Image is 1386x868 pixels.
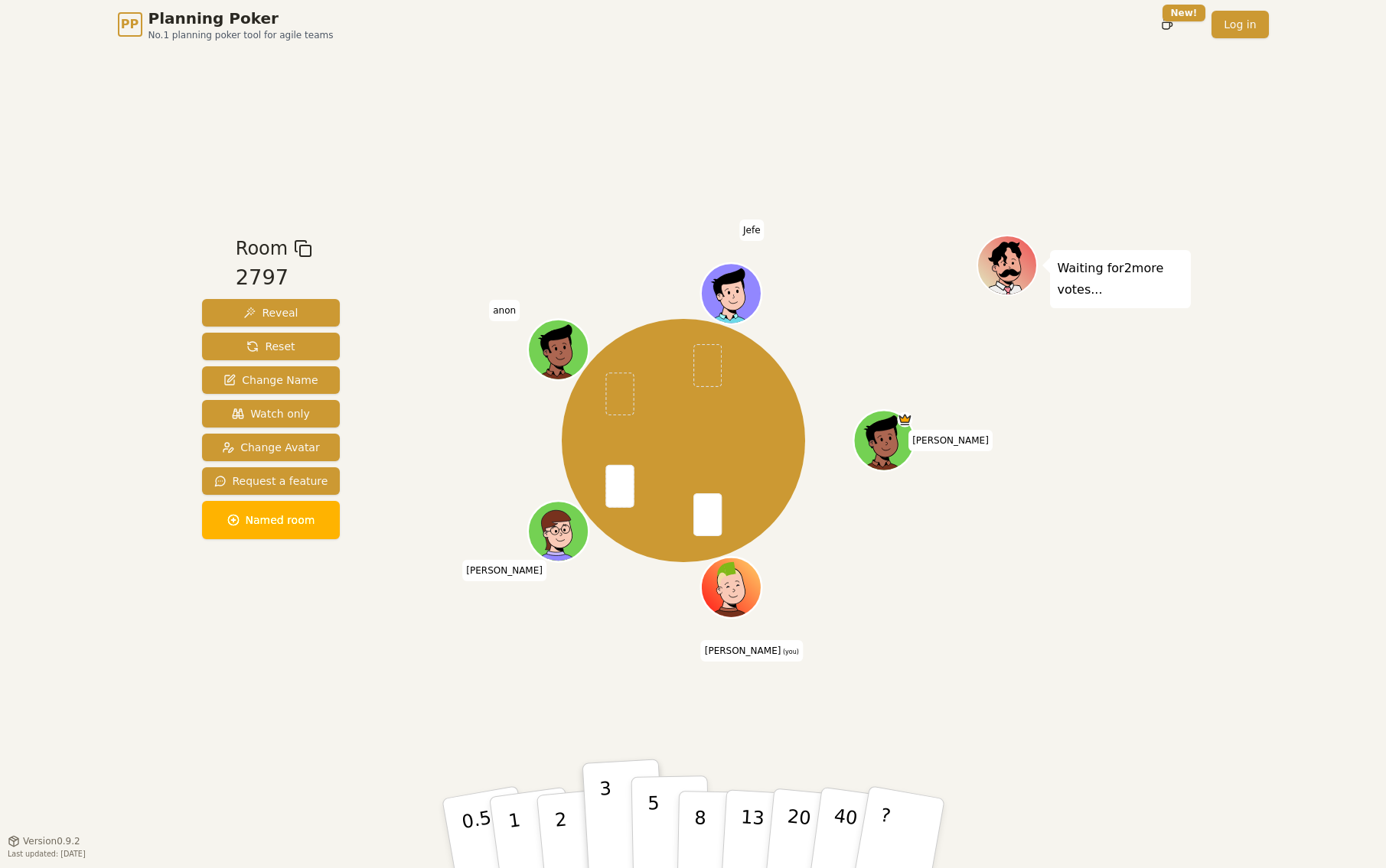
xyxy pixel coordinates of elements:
span: Click to change your name [489,300,520,321]
button: Change Name [202,366,341,394]
button: Request a feature [202,467,341,495]
span: Change Avatar [222,440,320,455]
button: Version0.9.2 [8,835,80,847]
p: 3 [598,778,615,861]
span: Rafael is the host [897,412,912,427]
button: Click to change your avatar [703,559,760,616]
span: Change Name [223,372,318,388]
div: New! [1163,5,1206,21]
span: Reset [246,339,295,354]
button: New! [1153,11,1181,38]
button: Change Avatar [202,434,341,461]
span: Room [236,235,288,262]
span: Request a feature [214,473,328,489]
span: Click to change your name [908,430,993,451]
span: Click to change your name [462,560,546,581]
span: PP [121,15,139,34]
a: PPPlanning PokerNo.1 planning poker tool for agile teams [118,8,334,41]
span: Last updated: [DATE] [8,850,86,858]
a: Log in [1212,11,1268,38]
button: Reveal [202,299,341,327]
span: Version 0.9.2 [23,835,80,847]
span: Watch only [232,406,310,421]
span: (you) [781,649,798,655]
button: Watch only [202,400,341,427]
button: Named room [202,501,341,539]
span: Click to change your name [739,219,765,241]
p: Waiting for 2 more votes... [1058,258,1183,301]
span: Click to change your name [701,640,803,662]
span: Reveal [243,305,298,320]
span: Named room [227,512,315,528]
div: 2797 [236,262,312,294]
span: No.1 planning poker tool for agile teams [148,29,334,41]
span: Planning Poker [148,8,334,29]
button: Reset [202,333,341,360]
